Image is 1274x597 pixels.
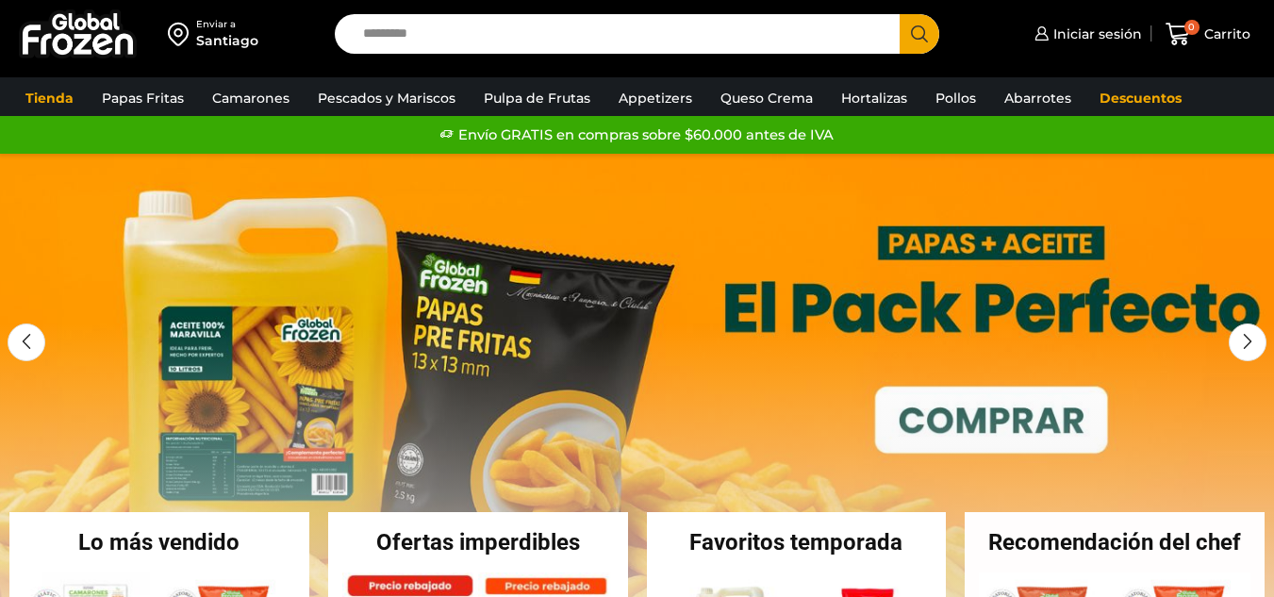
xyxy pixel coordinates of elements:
a: Appetizers [609,80,702,116]
span: Carrito [1200,25,1250,43]
h2: Lo más vendido [9,531,309,554]
a: Pollos [926,80,985,116]
div: Santiago [196,31,258,50]
a: Pulpa de Frutas [474,80,600,116]
a: Hortalizas [832,80,917,116]
div: Enviar a [196,18,258,31]
a: Pescados y Mariscos [308,80,465,116]
a: Camarones [203,80,299,116]
h2: Ofertas imperdibles [328,531,628,554]
a: Queso Crema [711,80,822,116]
h2: Recomendación del chef [965,531,1265,554]
div: Previous slide [8,323,45,361]
span: Iniciar sesión [1049,25,1142,43]
h2: Favoritos temporada [647,531,947,554]
a: Iniciar sesión [1030,15,1142,53]
a: 0 Carrito [1161,12,1255,57]
button: Search button [900,14,939,54]
a: Papas Fritas [92,80,193,116]
a: Abarrotes [995,80,1081,116]
a: Tienda [16,80,83,116]
a: Descuentos [1090,80,1191,116]
span: 0 [1184,20,1200,35]
img: address-field-icon.svg [168,18,196,50]
div: Next slide [1229,323,1266,361]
